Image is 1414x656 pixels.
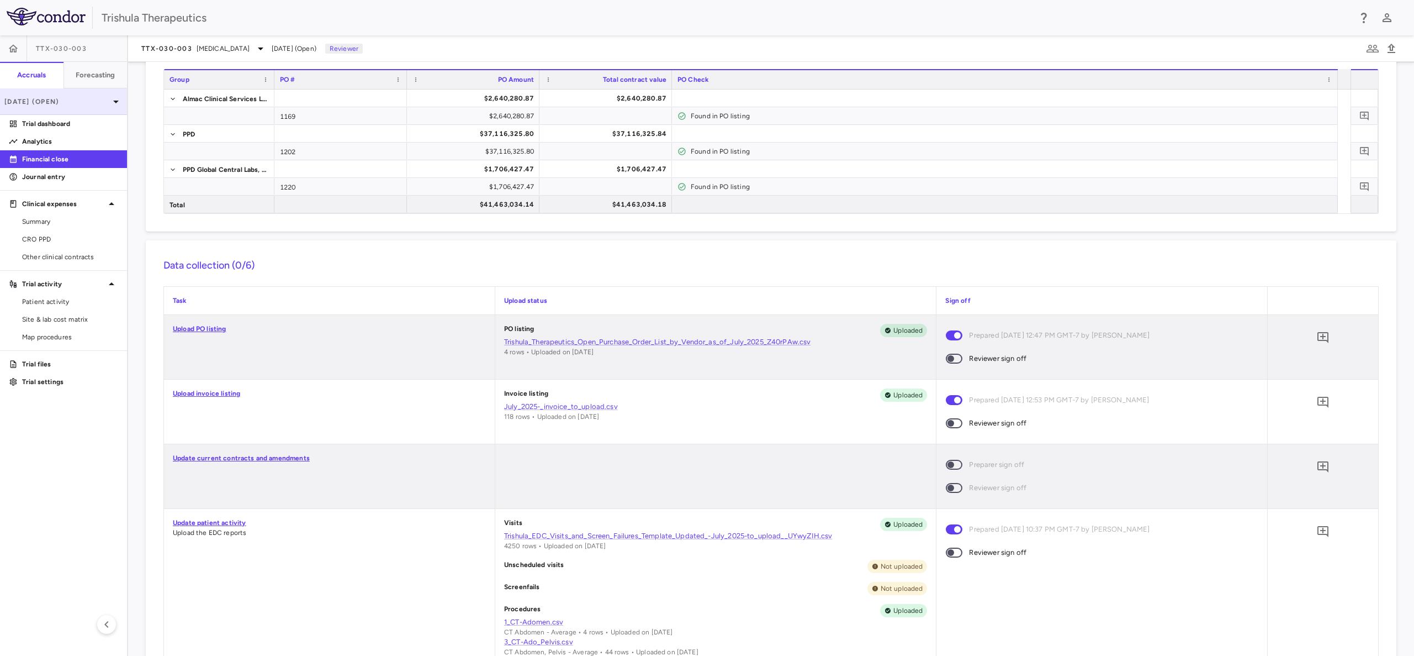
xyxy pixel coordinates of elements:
p: [DATE] (Open) [4,97,109,107]
p: Financial close [22,154,118,164]
p: Invoice listing [504,389,548,402]
a: Trishula_EDC_Visits_and_Screen_Failures_Template_Updated_-July_2025-to_upload__UYwyZIH.csv [504,531,928,541]
span: Total [170,196,185,214]
div: 1220 [274,178,407,195]
a: Upload invoice listing [173,390,240,397]
div: $41,463,034.14 [417,196,534,213]
h6: Data collection (0/6) [163,258,1379,273]
p: Unscheduled visits [504,560,564,573]
div: $37,116,325.84 [549,125,666,143]
div: $1,706,427.47 [417,160,534,178]
p: PO listing [504,324,534,337]
span: Upload the EDC reports [173,529,246,537]
span: Preparer sign off [969,459,1024,471]
span: Uploaded [889,519,927,529]
p: Visits [504,518,522,531]
svg: Add comment [1359,146,1370,156]
p: Trial files [22,359,118,369]
span: 4 rows • Uploaded on [DATE] [504,348,594,356]
button: Add comment [1314,458,1332,476]
span: Reviewer sign off [969,547,1026,559]
h6: Accruals [17,70,46,80]
span: CT Abdomen - Average • 4 rows • Uploaded on [DATE] [504,628,673,636]
a: Update current contracts and amendments [173,454,310,462]
a: Update patient activity [173,519,246,527]
p: Trial dashboard [22,119,118,129]
p: Reviewer [325,44,363,54]
span: Other clinical contracts [22,252,118,262]
span: Not uploaded [876,561,928,571]
div: $2,640,280.87 [417,107,534,125]
span: CT Abdomen, Pelvis - Average • 44 rows • Uploaded on [DATE] [504,648,698,656]
span: PPD Global Central Labs, LLC [183,161,268,179]
div: $37,116,325.80 [417,143,534,160]
p: Task [173,296,486,306]
span: [MEDICAL_DATA] [197,44,250,54]
span: Summary [22,217,118,227]
svg: Add comment [1359,181,1370,192]
span: 4250 rows • Uploaded on [DATE] [504,542,606,550]
p: Procedures [504,604,541,617]
span: 118 rows • Uploaded on [DATE] [504,413,599,421]
div: $41,463,034.18 [549,196,666,213]
p: Sign off [945,296,1258,306]
p: Clinical expenses [22,199,105,209]
p: Screenfails [504,582,540,595]
span: Not uploaded [876,584,928,594]
span: PO # [280,76,295,83]
div: 1202 [274,143,407,160]
span: Map procedures [22,332,118,342]
span: Prepared [DATE] 12:53 PM GMT-7 by [PERSON_NAME] [969,394,1149,406]
span: Total contract value [603,76,666,83]
div: Found in PO listing [691,143,1332,160]
span: TTX-030-003 [141,44,192,53]
span: PO Amount [498,76,534,83]
p: Trial settings [22,377,118,387]
svg: Add comment [1316,525,1330,538]
div: Found in PO listing [691,178,1332,196]
a: Trishula_Therapeutics_Open_Purchase_Order_List_by_Vendor_as_of_July_2025_Z40rPAw.csv [504,337,928,347]
svg: Add comment [1316,396,1330,409]
a: Upload PO listing [173,325,226,333]
a: July_2025-_invoice_to_upload.csv [504,402,928,412]
div: $37,116,325.80 [417,125,534,143]
span: Prepared [DATE] 10:37 PM GMT-7 by [PERSON_NAME] [969,523,1150,536]
div: $1,706,427.47 [417,178,534,196]
span: Uploaded [889,390,927,400]
span: PPD [183,125,195,143]
button: Add comment [1314,328,1332,347]
p: Journal entry [22,172,118,182]
div: $2,640,280.87 [417,90,534,107]
svg: Add comment [1359,111,1370,121]
span: TTX-030-003 [36,44,87,53]
span: Reviewer sign off [969,417,1026,429]
div: $1,706,427.47 [549,160,666,178]
button: Add comment [1357,179,1372,194]
span: Group [170,76,189,83]
div: $2,640,280.87 [549,90,666,107]
button: Add comment [1357,108,1372,123]
span: [DATE] (Open) [272,44,316,54]
p: Analytics [22,137,118,146]
div: 1169 [274,107,407,124]
span: Reviewer sign off [969,482,1026,494]
span: Uploaded [889,326,927,335]
img: logo-full-BYUhSk78.svg [7,8,86,25]
span: CRO PPD [22,234,118,244]
h6: Forecasting [76,70,115,80]
span: Site & lab cost matrix [22,314,118,324]
button: Add comment [1357,144,1372,159]
span: Almac Clinical Services LLC [183,90,268,108]
p: Trial activity [22,279,105,289]
span: Reviewer sign off [969,353,1026,365]
a: 3_CT-Ado_Pelvis.csv [504,637,928,647]
button: Add comment [1314,393,1332,412]
span: PO Check [677,76,708,83]
a: 1_CT-Adomen.csv [504,617,928,627]
div: Found in PO listing [691,107,1332,125]
button: Add comment [1314,522,1332,541]
p: Upload status [504,296,928,306]
svg: Add comment [1316,331,1330,344]
span: Prepared [DATE] 12:47 PM GMT-7 by [PERSON_NAME] [969,329,1150,342]
span: Patient activity [22,297,118,307]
